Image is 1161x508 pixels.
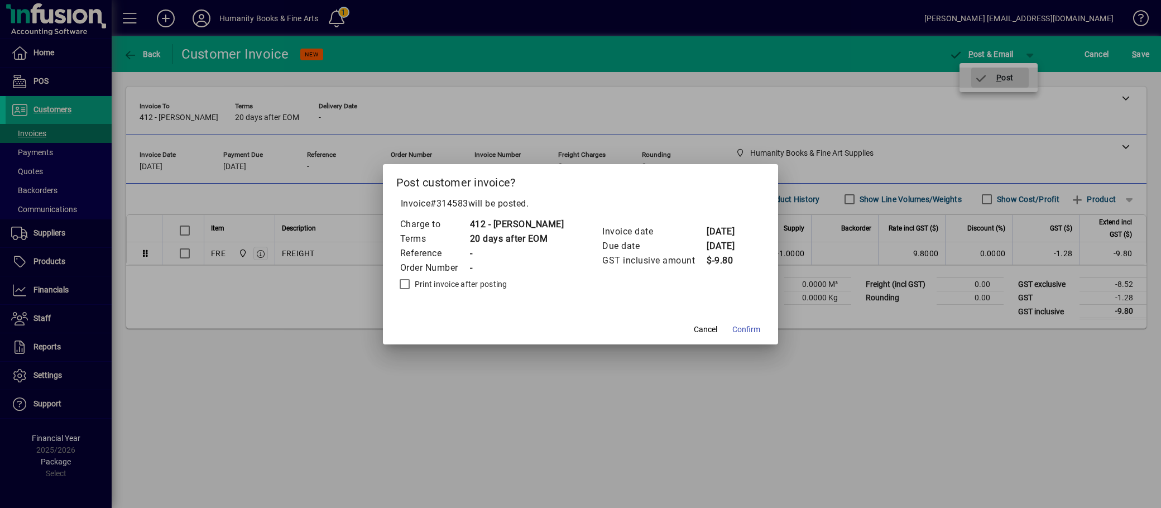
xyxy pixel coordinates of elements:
[400,217,469,232] td: Charge to
[469,217,564,232] td: 412 - [PERSON_NAME]
[396,197,765,210] p: Invoice will be posted .
[469,261,564,275] td: -
[728,320,765,340] button: Confirm
[688,320,723,340] button: Cancel
[706,239,751,253] td: [DATE]
[602,224,706,239] td: Invoice date
[706,224,751,239] td: [DATE]
[602,239,706,253] td: Due date
[400,232,469,246] td: Terms
[732,324,760,336] span: Confirm
[469,246,564,261] td: -
[400,246,469,261] td: Reference
[412,279,507,290] label: Print invoice after posting
[383,164,779,197] h2: Post customer invoice?
[400,261,469,275] td: Order Number
[706,253,751,268] td: $-9.80
[694,324,717,336] span: Cancel
[430,198,468,209] span: #314583
[469,232,564,246] td: 20 days after EOM
[602,253,706,268] td: GST inclusive amount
